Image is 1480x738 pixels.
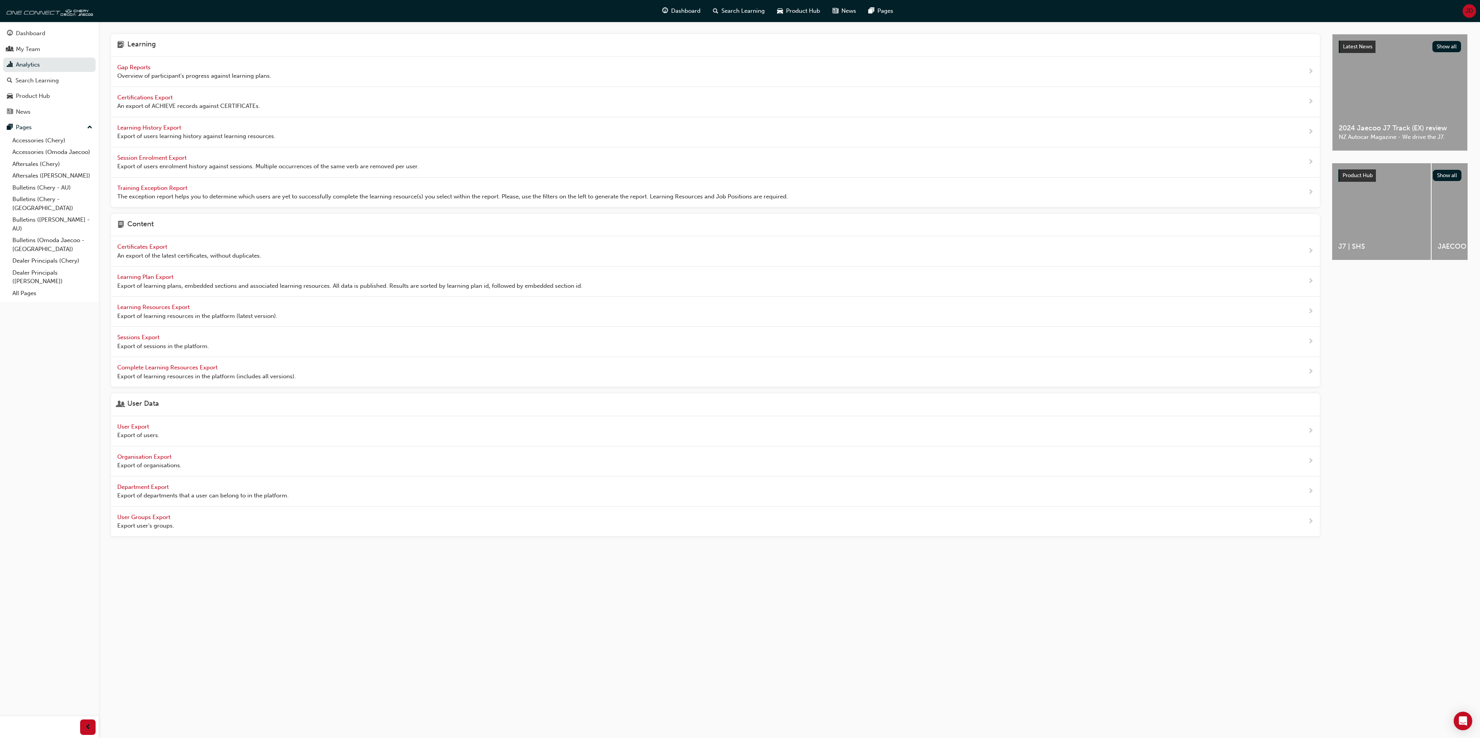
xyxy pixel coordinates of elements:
[9,214,96,234] a: Bulletins ([PERSON_NAME] - AU)
[868,6,874,16] span: pages-icon
[707,3,771,19] a: search-iconSearch Learning
[117,102,260,111] span: An export of ACHIEVE records against CERTIFICATEs.
[111,507,1320,537] a: User Groups Export Export user's groups.next-icon
[16,123,32,132] div: Pages
[3,73,96,88] a: Search Learning
[7,77,12,84] span: search-icon
[7,109,13,116] span: news-icon
[3,42,96,56] a: My Team
[862,3,899,19] a: pages-iconPages
[16,45,40,54] div: My Team
[117,243,169,250] span: Certificates Export
[3,89,96,103] a: Product Hub
[4,3,93,19] img: oneconnect
[3,105,96,119] a: News
[117,334,161,341] span: Sessions Export
[3,25,96,120] button: DashboardMy TeamAnalyticsSearch LearningProduct HubNews
[1308,426,1314,436] span: next-icon
[9,135,96,147] a: Accessories (Chery)
[117,64,152,71] span: Gap Reports
[117,304,191,311] span: Learning Resources Export
[87,123,92,133] span: up-icon
[1338,242,1425,251] span: J7 | SHS
[671,7,701,15] span: Dashboard
[117,220,124,230] span: page-icon
[117,423,151,430] span: User Export
[1308,97,1314,107] span: next-icon
[826,3,862,19] a: news-iconNews
[1339,41,1461,53] a: Latest NewsShow all
[1463,4,1476,18] button: JD
[111,178,1320,208] a: Training Exception Report The exception report helps you to determine which users are yet to succ...
[786,7,820,15] span: Product Hub
[111,416,1320,446] a: User Export Export of users.next-icon
[1343,172,1373,179] span: Product Hub
[111,477,1320,507] a: Department Export Export of departments that a user can belong to in the platform.next-icon
[111,297,1320,327] a: Learning Resources Export Export of learning resources in the platform (latest version).next-icon
[1343,43,1372,50] span: Latest News
[832,6,838,16] span: news-icon
[111,266,1320,297] a: Learning Plan Export Export of learning plans, embedded sections and associated learning resource...
[117,251,261,260] span: An export of the latest certificates, without duplicates.
[1308,277,1314,286] span: next-icon
[111,57,1320,87] a: Gap Reports Overview of participant's progress against learning plans.next-icon
[85,723,91,732] span: prev-icon
[111,236,1320,266] a: Certificates Export An export of the latest certificates, without duplicates.next-icon
[1308,67,1314,77] span: next-icon
[117,192,788,201] span: The exception report helps you to determine which users are yet to successfully complete the lear...
[656,3,707,19] a: guage-iconDashboard
[117,162,419,171] span: Export of users enrolment history against sessions. Multiple occurrences of the same verb are rem...
[7,62,13,68] span: chart-icon
[1308,127,1314,137] span: next-icon
[1308,367,1314,377] span: next-icon
[1339,124,1461,133] span: 2024 Jaecoo J7 Track (EX) review
[117,514,172,521] span: User Groups Export
[777,6,783,16] span: car-icon
[15,76,59,85] div: Search Learning
[9,146,96,158] a: Accessories (Omoda Jaecoo)
[117,400,124,410] span: user-icon
[111,147,1320,178] a: Session Enrolment Export Export of users enrolment history against sessions. Multiple occurrences...
[117,461,182,470] span: Export of organisations.
[1308,517,1314,526] span: next-icon
[16,108,31,116] div: News
[117,483,170,490] span: Department Export
[1466,7,1473,15] span: JD
[1433,170,1462,181] button: Show all
[1332,163,1431,260] a: J7 | SHS
[1432,41,1461,52] button: Show all
[117,273,175,280] span: Learning Plan Export
[1332,34,1468,151] a: Latest NewsShow all2024 Jaecoo J7 Track (EX) reviewNZ Autocar Magazine - We drive the J7.
[117,94,174,101] span: Certifications Export
[111,446,1320,477] a: Organisation Export Export of organisations.next-icon
[117,282,582,290] span: Export of learning plans, embedded sections and associated learning resources. All data is publis...
[117,453,173,460] span: Organisation Export
[1339,133,1461,142] span: NZ Autocar Magazine - We drive the J7.
[9,193,96,214] a: Bulletins (Chery - [GEOGRAPHIC_DATA])
[1308,487,1314,496] span: next-icon
[7,124,13,131] span: pages-icon
[117,312,277,321] span: Export of learning resources in the platform (latest version).
[1338,169,1461,182] a: Product HubShow all
[1308,337,1314,347] span: next-icon
[117,184,189,191] span: Training Exception Report
[662,6,668,16] span: guage-icon
[117,124,183,131] span: Learning History Export
[117,132,276,141] span: Export of users learning history against learning resources.
[16,29,45,38] div: Dashboard
[9,158,96,170] a: Aftersales (Chery)
[1308,307,1314,316] span: next-icon
[117,372,296,381] span: Export of learning resources in the platform (includes all versions).
[111,327,1320,357] a: Sessions Export Export of sessions in the platform.next-icon
[9,182,96,194] a: Bulletins (Chery - AU)
[117,154,188,161] span: Session Enrolment Export
[117,72,271,80] span: Overview of participant's progress against learning plans.
[111,87,1320,117] a: Certifications Export An export of ACHIEVE records against CERTIFICATEs.next-icon
[3,58,96,72] a: Analytics
[111,357,1320,387] a: Complete Learning Resources Export Export of learning resources in the platform (includes all ver...
[1308,456,1314,466] span: next-icon
[3,120,96,135] button: Pages
[1308,188,1314,197] span: next-icon
[7,93,13,100] span: car-icon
